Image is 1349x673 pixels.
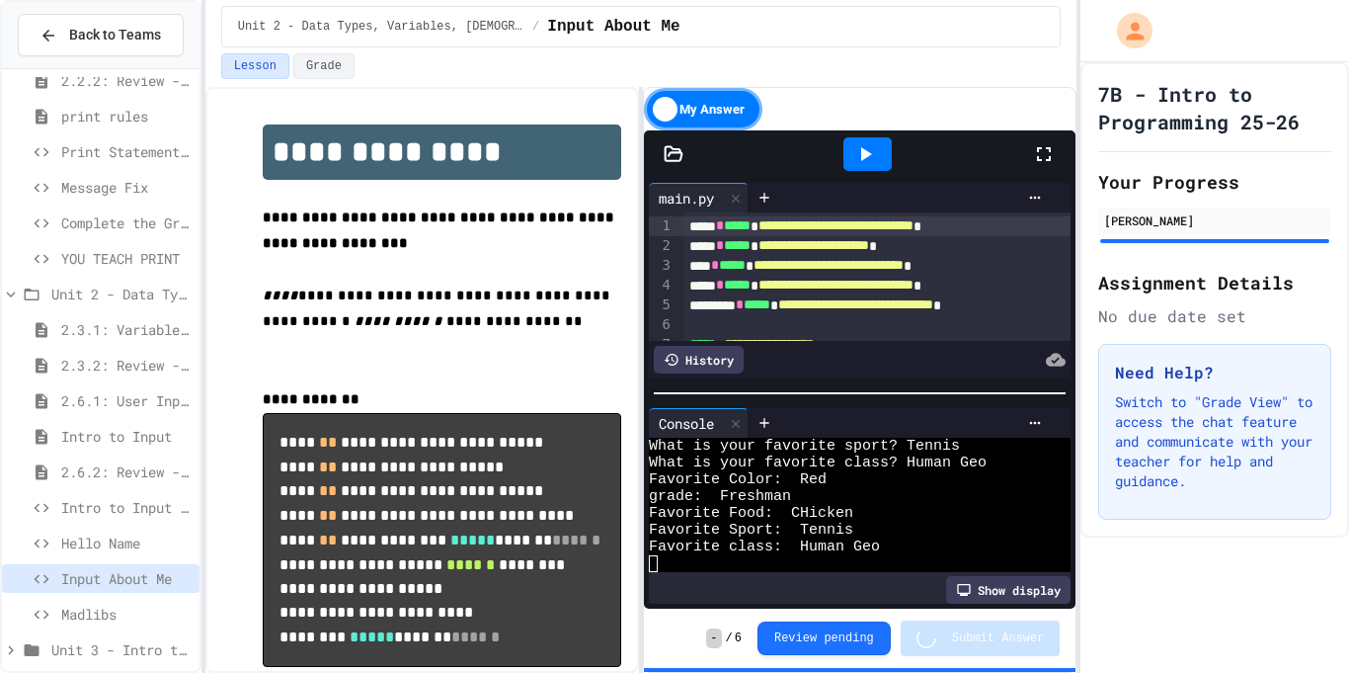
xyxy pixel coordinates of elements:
span: 2.6.2: Review - User Input [61,462,192,482]
div: 1 [649,216,674,236]
span: What is your favorite class? Human Geo [649,455,987,471]
div: My Account [1096,8,1157,53]
span: Intro to Input Exercise [61,497,192,518]
span: Favorite Color: Red [649,471,827,488]
div: 4 [649,276,674,295]
span: Favorite class: Human Geo [649,539,880,555]
span: Print Statement Repair [61,141,192,162]
span: Complete the Greeting [61,212,192,233]
span: - [706,629,721,648]
div: History [654,346,744,374]
span: YOU TEACH PRINT [61,248,192,269]
div: 3 [649,256,674,276]
h2: Your Progress [1098,168,1331,196]
h2: Assignment Details [1098,269,1331,296]
div: 5 [649,295,674,315]
span: 2.2.2: Review - Hello, World! [61,70,192,91]
div: 7 [649,335,674,355]
div: [PERSON_NAME] [1104,211,1325,229]
span: 2.6.1: User Input [61,390,192,411]
button: Review pending [757,622,891,655]
span: What is your favorite sport? Tennis [649,438,960,455]
span: / [532,19,539,35]
span: 6 [735,631,742,646]
span: Input About Me [61,568,192,589]
span: / [726,631,733,646]
span: Unit 3 - Intro to Objects [51,639,192,660]
div: No due date set [1098,304,1331,328]
span: 2.3.2: Review - Variables and Data Types [61,355,192,376]
span: Favorite Sport: Tennis [649,522,853,539]
div: main.py [649,188,724,209]
h3: Need Help? [1115,361,1314,384]
span: Favorite Food: CHicken [649,505,853,522]
span: Unit 2 - Data Types, Variables, [DEMOGRAPHIC_DATA] [238,19,524,35]
button: Lesson [221,53,289,79]
p: Switch to "Grade View" to access the chat feature and communicate with your teacher for help and ... [1115,392,1314,491]
h1: 7B - Intro to Programming 25-26 [1098,80,1331,135]
span: Hello Name [61,533,192,553]
span: print rules [61,106,192,126]
span: Submit Answer [952,631,1045,646]
span: Madlibs [61,604,192,625]
span: Intro to Input [61,426,192,447]
span: Back to Teams [69,25,161,45]
span: Message Fix [61,177,192,198]
span: grade: Freshman [649,488,791,505]
span: Unit 2 - Data Types, Variables, [DEMOGRAPHIC_DATA] [51,284,192,304]
div: Console [649,413,724,434]
span: 2.3.1: Variables and Data Types [61,319,192,340]
div: 2 [649,236,674,256]
button: Grade [293,53,355,79]
span: Input About Me [547,15,679,39]
div: Show display [946,576,1071,604]
div: 6 [649,315,674,335]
